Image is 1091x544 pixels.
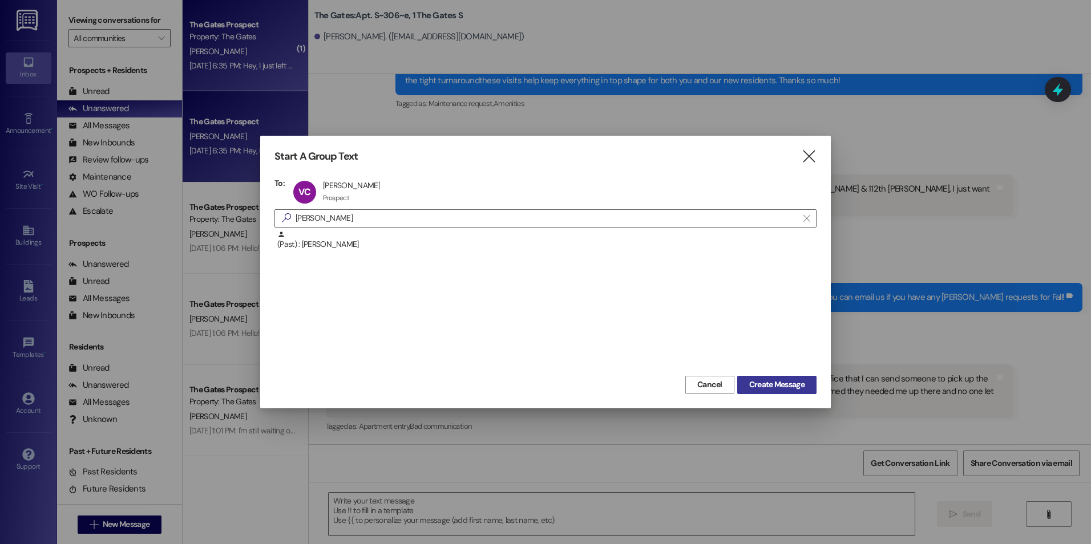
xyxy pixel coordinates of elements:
[801,151,817,163] i: 
[274,178,285,188] h3: To:
[298,186,310,198] span: VC
[737,376,817,394] button: Create Message
[323,193,349,202] div: Prospect
[803,214,810,223] i: 
[277,230,817,250] div: (Past) : [PERSON_NAME]
[274,150,358,163] h3: Start A Group Text
[296,210,798,226] input: Search for any contact or apartment
[685,376,734,394] button: Cancel
[277,212,296,224] i: 
[323,180,380,190] div: [PERSON_NAME]
[697,379,722,391] span: Cancel
[749,379,805,391] span: Create Message
[798,210,816,227] button: Clear text
[274,230,817,259] div: (Past) : [PERSON_NAME]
